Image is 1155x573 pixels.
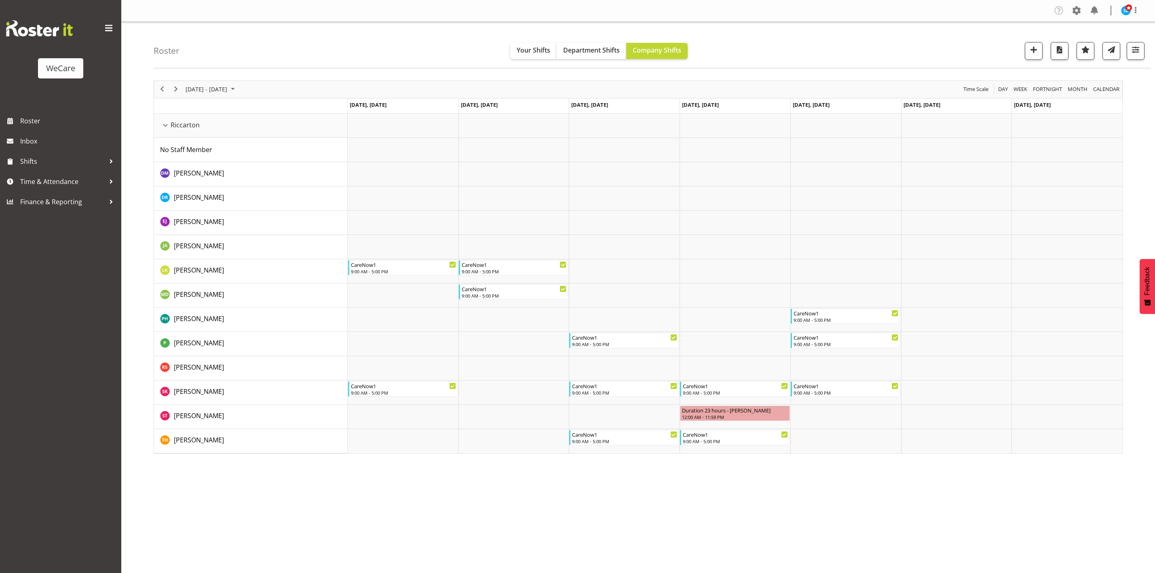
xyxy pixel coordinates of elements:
[962,84,990,94] button: Time Scale
[569,430,679,445] div: Tillie Hollyer"s event - CareNow1 Begin From Wednesday, August 27, 2025 at 9:00:00 AM GMT+12:00 E...
[154,356,348,381] td: Rhianne Sharples resource
[682,414,788,420] div: 12:00 AM - 11:59 PM
[174,266,224,275] span: [PERSON_NAME]
[154,162,348,186] td: Deepti Mahajan resource
[904,101,940,108] span: [DATE], [DATE]
[351,382,456,390] div: CareNow1
[462,292,567,299] div: 9:00 AM - 5:00 PM
[791,309,901,324] div: Philippa Henry"s event - CareNow1 Begin From Friday, August 29, 2025 at 9:00:00 AM GMT+12:00 Ends...
[20,135,117,147] span: Inbox
[683,382,788,390] div: CareNow1
[1127,42,1144,60] button: Filter Shifts
[185,84,228,94] span: [DATE] - [DATE]
[174,241,224,250] span: [PERSON_NAME]
[571,101,608,108] span: [DATE], [DATE]
[1066,84,1089,94] button: Timeline Month
[680,430,790,445] div: Tillie Hollyer"s event - CareNow1 Begin From Thursday, August 28, 2025 at 9:00:00 AM GMT+12:00 En...
[351,389,456,396] div: 9:00 AM - 5:00 PM
[169,81,183,98] div: next period
[154,80,1123,454] div: Timeline Week of August 25, 2025
[154,332,348,356] td: Pooja Prabhu resource
[1144,267,1151,295] span: Feedback
[683,389,788,396] div: 9:00 AM - 5:00 PM
[20,115,117,127] span: Roster
[174,168,224,178] a: [PERSON_NAME]
[794,309,899,317] div: CareNow1
[174,314,224,323] span: [PERSON_NAME]
[1012,84,1029,94] button: Timeline Week
[1032,84,1063,94] span: Fortnight
[155,81,169,98] div: previous period
[793,101,830,108] span: [DATE], [DATE]
[1051,42,1068,60] button: Download a PDF of the roster according to the set date range.
[6,20,73,36] img: Rosterit website logo
[682,101,719,108] span: [DATE], [DATE]
[459,260,569,275] div: Liandy Kritzinger"s event - CareNow1 Begin From Tuesday, August 26, 2025 at 9:00:00 AM GMT+12:00 ...
[154,308,348,332] td: Philippa Henry resource
[1014,101,1051,108] span: [DATE], [DATE]
[174,169,224,178] span: [PERSON_NAME]
[572,430,677,438] div: CareNow1
[154,211,348,235] td: Ella Jarvis resource
[462,268,567,275] div: 9:00 AM - 5:00 PM
[1077,42,1094,60] button: Highlight an important date within the roster.
[174,192,224,202] a: [PERSON_NAME]
[154,283,348,308] td: Marie-Claire Dickson-Bakker resource
[791,333,901,348] div: Pooja Prabhu"s event - CareNow1 Begin From Friday, August 29, 2025 at 9:00:00 AM GMT+12:00 Ends A...
[46,62,75,74] div: WeCare
[154,429,348,453] td: Tillie Hollyer resource
[572,389,677,396] div: 9:00 AM - 5:00 PM
[682,406,788,414] div: Duration 23 hours - [PERSON_NAME]
[154,405,348,429] td: Simone Turner resource
[794,317,899,323] div: 9:00 AM - 5:00 PM
[1140,259,1155,314] button: Feedback - Show survey
[683,430,788,438] div: CareNow1
[572,341,677,347] div: 9:00 AM - 5:00 PM
[459,284,569,300] div: Marie-Claire Dickson-Bakker"s event - CareNow1 Begin From Tuesday, August 26, 2025 at 9:00:00 AM ...
[20,196,105,208] span: Finance & Reporting
[461,101,498,108] span: [DATE], [DATE]
[1067,84,1088,94] span: Month
[572,333,677,341] div: CareNow1
[184,84,239,94] button: August 2025
[174,363,224,372] span: [PERSON_NAME]
[174,435,224,445] a: [PERSON_NAME]
[680,381,790,397] div: Saahit Kour"s event - CareNow1 Begin From Thursday, August 28, 2025 at 9:00:00 AM GMT+12:00 Ends ...
[633,46,681,55] span: Company Shifts
[563,46,620,55] span: Department Shifts
[351,260,456,269] div: CareNow1
[174,241,224,251] a: [PERSON_NAME]
[154,186,348,211] td: Deepti Raturi resource
[572,382,677,390] div: CareNow1
[174,362,224,372] a: [PERSON_NAME]
[1013,84,1028,94] span: Week
[569,381,679,397] div: Saahit Kour"s event - CareNow1 Begin From Wednesday, August 27, 2025 at 9:00:00 AM GMT+12:00 Ends...
[572,438,677,444] div: 9:00 AM - 5:00 PM
[510,43,557,59] button: Your Shifts
[1092,84,1121,94] button: Month
[791,381,901,397] div: Saahit Kour"s event - CareNow1 Begin From Friday, August 29, 2025 at 9:00:00 AM GMT+12:00 Ends At...
[557,43,626,59] button: Department Shifts
[963,84,989,94] span: Time Scale
[154,259,348,283] td: Liandy Kritzinger resource
[174,217,224,226] span: [PERSON_NAME]
[174,387,224,396] a: [PERSON_NAME]
[157,84,168,94] button: Previous
[1092,84,1120,94] span: calendar
[351,268,456,275] div: 9:00 AM - 5:00 PM
[626,43,688,59] button: Company Shifts
[20,155,105,167] span: Shifts
[1121,6,1131,15] img: sarah-lamont10911.jpg
[160,145,212,154] a: No Staff Member
[1032,84,1064,94] button: Fortnight
[154,138,348,162] td: No Staff Member resource
[794,382,899,390] div: CareNow1
[154,46,179,55] h4: Roster
[174,411,224,421] a: [PERSON_NAME]
[1102,42,1120,60] button: Send a list of all shifts for the selected filtered period to all rostered employees.
[174,436,224,444] span: [PERSON_NAME]
[517,46,550,55] span: Your Shifts
[462,260,567,269] div: CareNow1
